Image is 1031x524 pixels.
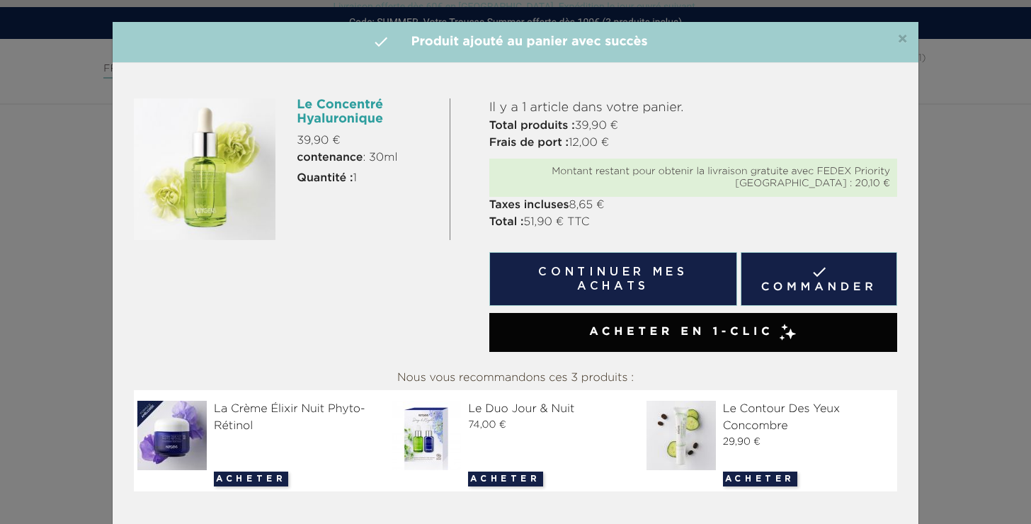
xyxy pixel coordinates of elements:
strong: Total : [489,217,524,228]
a: Commander [741,252,897,306]
strong: contenance [297,152,363,164]
button: Acheter [214,472,288,486]
div: La Crème Élixir Nuit Phyto-Rétinol [137,401,385,435]
p: 39,90 € [489,118,897,135]
button: Close [897,31,908,48]
strong: Quantité : [297,173,353,184]
div: 29,90 € [646,435,894,450]
div: Le Contour Des Yeux Concombre [646,401,894,435]
i:  [372,33,389,50]
p: 12,00 € [489,135,897,152]
div: Nous vous recommandons ces 3 produits : [134,366,897,390]
strong: Frais de port : [489,137,569,149]
button: Acheter [468,472,542,486]
img: Le Concentré Hyaluronique [134,98,275,240]
p: 39,90 € [297,132,438,149]
p: 8,65 € [489,197,897,214]
div: 74,00 € [392,418,639,433]
button: Acheter [723,472,797,486]
button: Continuer mes achats [489,252,737,306]
p: 51,90 € TTC [489,214,897,231]
img: Le Duo Jour & Nuit [392,401,467,470]
span: : 30ml [297,149,397,166]
img: La Crème Élixir Nuit Phyto-Rétinol [137,401,212,470]
strong: Taxes incluses [489,200,569,211]
h6: Le Concentré Hyaluronique [297,98,438,127]
span: × [897,31,908,48]
img: Le Contour Des Yeux Concombre [646,401,722,470]
p: Il y a 1 article dans votre panier. [489,98,897,118]
h4: Produit ajouté au panier avec succès [123,33,908,52]
div: Le Duo Jour & Nuit [392,401,639,418]
div: Montant restant pour obtenir la livraison gratuite avec FEDEX Priority [GEOGRAPHIC_DATA] : 20,10 € [496,166,890,190]
strong: Total produits : [489,120,575,132]
p: 1 [297,170,438,187]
